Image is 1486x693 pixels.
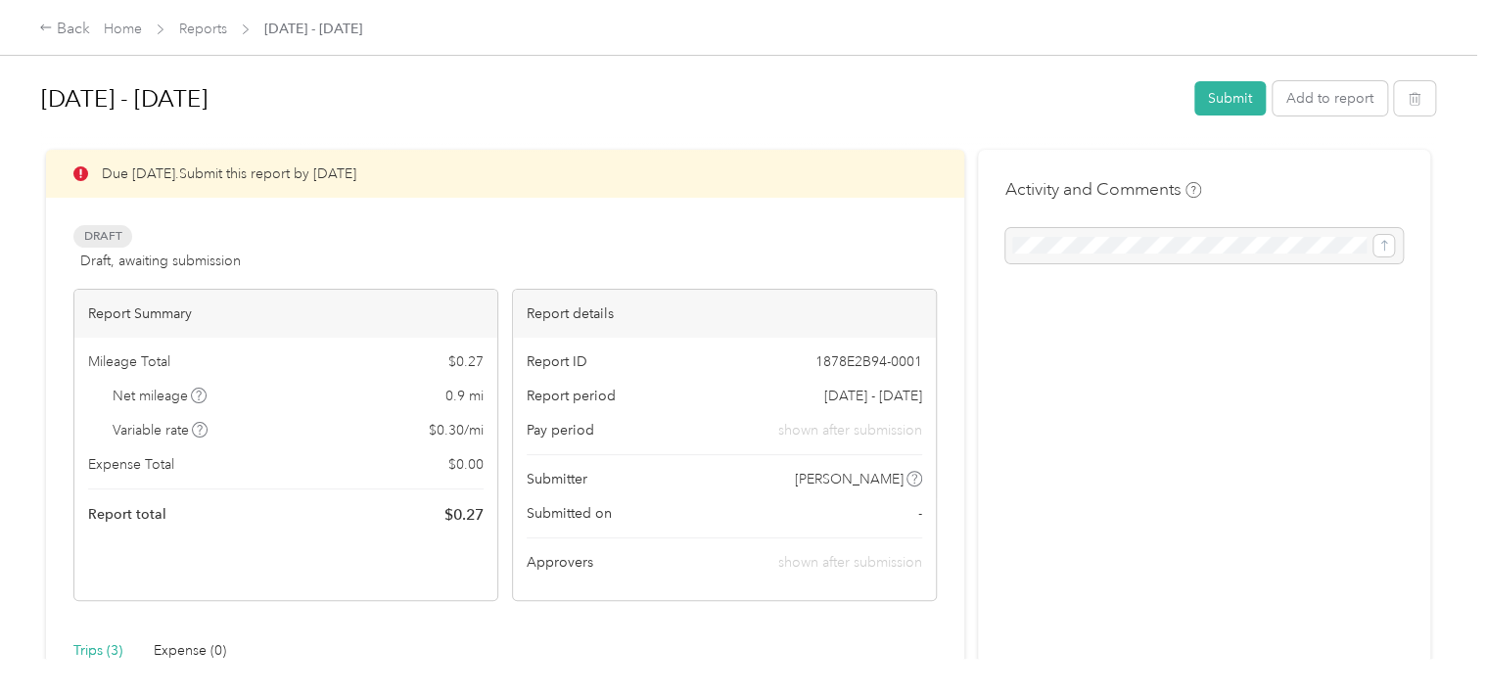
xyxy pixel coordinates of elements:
[264,19,362,39] span: [DATE] - [DATE]
[104,21,142,37] a: Home
[527,420,594,440] span: Pay period
[46,150,964,198] div: Due [DATE]. Submit this report by [DATE]
[73,640,122,662] div: Trips (3)
[778,420,922,440] span: shown after submission
[88,351,170,372] span: Mileage Total
[73,225,132,248] span: Draft
[815,351,922,372] span: 1878E2B94-0001
[527,503,612,524] span: Submitted on
[1273,81,1387,115] button: Add to report
[778,554,922,571] span: shown after submission
[527,386,616,406] span: Report period
[41,75,1181,122] h1: Aug 16 - 31, 2025
[429,420,484,440] span: $ 0.30 / mi
[39,18,90,41] div: Back
[795,469,904,489] span: [PERSON_NAME]
[1005,177,1201,202] h4: Activity and Comments
[527,552,593,573] span: Approvers
[1194,81,1266,115] button: Submit
[74,290,497,338] div: Report Summary
[445,386,484,406] span: 0.9 mi
[448,351,484,372] span: $ 0.27
[824,386,922,406] span: [DATE] - [DATE]
[113,386,208,406] span: Net mileage
[1376,583,1486,693] iframe: Everlance-gr Chat Button Frame
[88,454,174,475] span: Expense Total
[154,640,226,662] div: Expense (0)
[88,504,166,525] span: Report total
[527,351,587,372] span: Report ID
[113,420,209,440] span: Variable rate
[918,503,922,524] span: -
[448,454,484,475] span: $ 0.00
[513,290,936,338] div: Report details
[527,469,587,489] span: Submitter
[179,21,227,37] a: Reports
[80,251,241,271] span: Draft, awaiting submission
[444,503,484,527] span: $ 0.27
